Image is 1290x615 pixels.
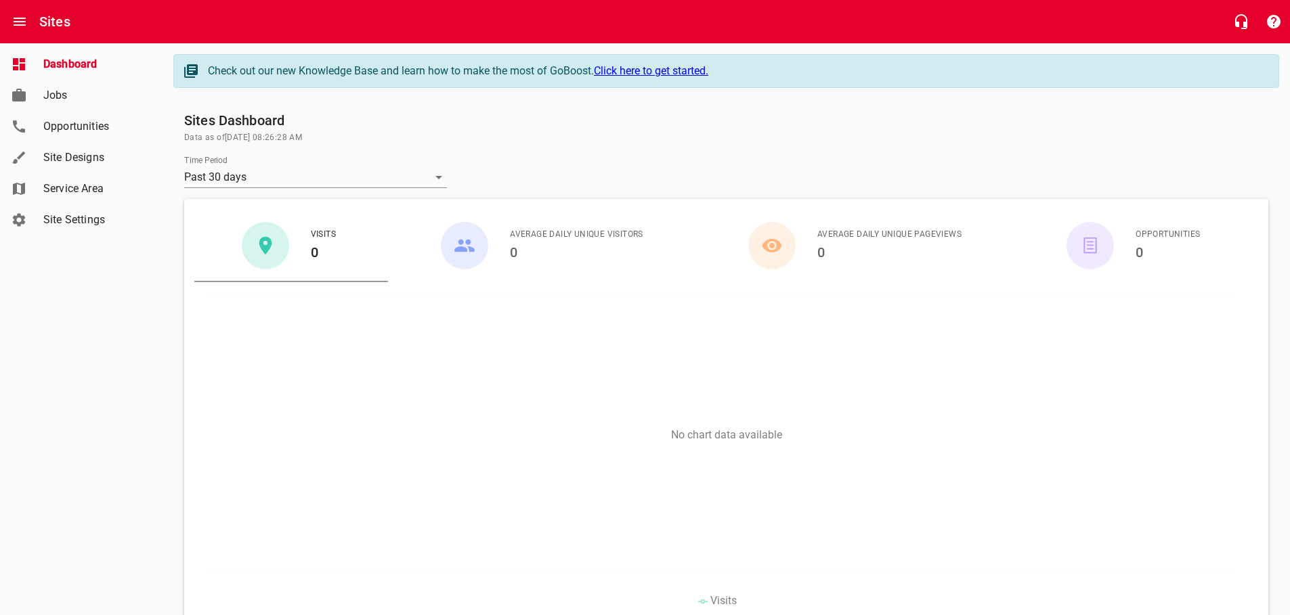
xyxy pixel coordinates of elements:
span: Visits [710,594,737,607]
h6: 0 [510,242,643,263]
div: Past 30 days [184,166,447,188]
span: Opportunities [43,118,146,135]
label: Time Period [184,156,228,164]
a: Click here to get started. [594,64,708,77]
span: Dashboard [43,56,146,72]
div: Check out our new Knowledge Base and learn how to make the most of GoBoost. [208,63,1265,79]
p: No chart data available [194,428,1258,441]
span: Opportunities [1136,228,1200,242]
button: Open drawer [3,5,36,38]
span: Average Daily Unique Visitors [510,228,643,242]
span: Average Daily Unique Pageviews [817,228,962,242]
h6: 0 [817,242,962,263]
h6: 0 [311,242,336,263]
span: Data as of [DATE] 08:26:28 AM [184,131,1268,145]
span: Visits [311,228,336,242]
button: Live Chat [1225,5,1257,38]
span: Service Area [43,181,146,197]
span: Site Settings [43,212,146,228]
h6: Sites [39,11,70,32]
h6: Sites Dashboard [184,110,1268,131]
button: Support Portal [1257,5,1290,38]
h6: 0 [1136,242,1200,263]
span: Site Designs [43,150,146,166]
span: Jobs [43,87,146,104]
